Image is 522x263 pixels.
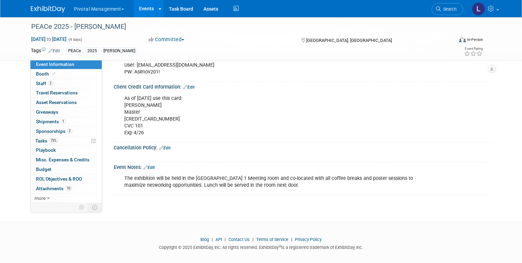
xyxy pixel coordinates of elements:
[467,37,483,42] div: In-Person
[36,157,89,162] span: Misc. Expenses & Credits
[36,167,51,172] span: Budget
[36,128,72,134] span: Sponsorships
[432,3,463,15] a: Search
[30,174,102,184] a: ROI, Objectives & ROO
[295,237,322,242] a: Privacy Policy
[30,194,102,203] a: more
[472,2,485,15] img: Leslie Pelton
[114,142,492,151] div: Cancellation Policy:
[200,237,209,242] a: Blog
[30,146,102,155] a: Playbook
[120,45,418,79] div: [PERSON_NAME] Air Table Log In: User: [EMAIL_ADDRESS][DOMAIN_NAME] PW: Asimov201!
[49,138,58,143] span: 73%
[120,92,418,140] div: As of [DATE] use this card: [PERSON_NAME] Master [CREDIT_CARD_NUMBER] CVC 101 Exp 4/26
[66,47,83,55] div: PEACe
[215,237,222,242] a: API
[30,117,102,126] a: Shipments1
[279,244,281,248] sup: ®
[76,203,88,212] td: Personalize Event Tab Strip
[85,47,99,55] div: 2025
[30,107,102,117] a: Giveaways
[30,127,102,136] a: Sponsorships2
[68,37,82,42] span: (4 days)
[256,237,288,242] a: Terms of Service
[210,237,214,242] span: |
[30,98,102,107] a: Asset Reservations
[223,237,227,242] span: |
[36,61,74,67] span: Event Information
[67,128,72,134] span: 2
[36,71,57,77] span: Booth
[36,90,78,95] span: Travel Reservations
[36,147,56,153] span: Playbook
[144,165,155,170] a: Edit
[441,7,457,12] span: Search
[36,119,66,124] span: Shipments
[146,36,187,43] button: Committed
[159,146,171,150] a: Edit
[228,237,250,242] a: Contact Us
[88,203,102,212] td: Toggle Event Tabs
[114,162,492,171] div: Event Notes:
[36,186,72,191] span: Attachments
[101,47,137,55] div: [PERSON_NAME]
[30,155,102,164] a: Misc. Expenses & Credits
[251,237,255,242] span: |
[31,47,60,55] td: Tags
[30,60,102,69] a: Event Information
[30,184,102,193] a: Attachments10
[289,237,294,242] span: |
[36,176,82,182] span: ROI, Objectives & ROO
[46,36,52,42] span: to
[306,38,392,43] span: [GEOGRAPHIC_DATA], [GEOGRAPHIC_DATA]
[464,47,483,50] div: Event Rating
[29,21,445,33] div: PEACe 2025 - [PERSON_NAME]
[30,79,102,88] a: Staff2
[36,81,53,86] span: Staff
[31,6,65,13] img: ExhibitDay
[49,48,60,53] a: Edit
[48,81,53,86] span: 2
[30,88,102,98] a: Travel Reservations
[36,100,77,105] span: Asset Reservations
[30,136,102,146] a: Tasks73%
[183,85,195,90] a: Edit
[52,72,55,76] i: Booth reservation complete
[65,186,72,191] span: 10
[36,109,58,115] span: Giveaways
[114,82,492,91] div: Client Credit Card Information:
[35,195,46,201] span: more
[30,165,102,174] a: Budget
[459,37,466,42] img: Format-Inperson.png
[416,36,483,46] div: Event Format
[61,119,66,124] span: 1
[35,138,58,144] span: Tasks
[30,69,102,79] a: Booth
[120,172,418,192] div: The exhibition will be held in the [GEOGRAPHIC_DATA] 1 Meeting room and co-located with all coffe...
[31,36,67,42] span: [DATE] [DATE]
